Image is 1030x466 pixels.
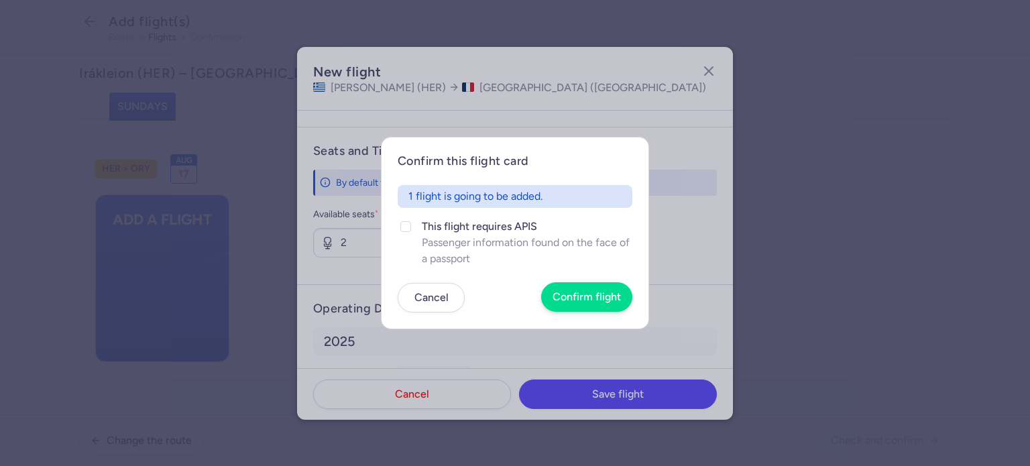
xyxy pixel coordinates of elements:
span: Passenger information found on the face of a passport [422,235,632,267]
div: 1 flight is going to be added. [398,185,632,208]
button: Cancel [398,283,465,312]
span: Confirm flight [553,291,621,303]
span: Cancel [414,292,449,304]
button: Confirm flight [541,282,632,312]
h4: Confirm this flight card [398,154,632,169]
span: This flight requires APIS [422,219,632,235]
input: This flight requires APISPassenger information found on the face of a passport [400,221,411,232]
